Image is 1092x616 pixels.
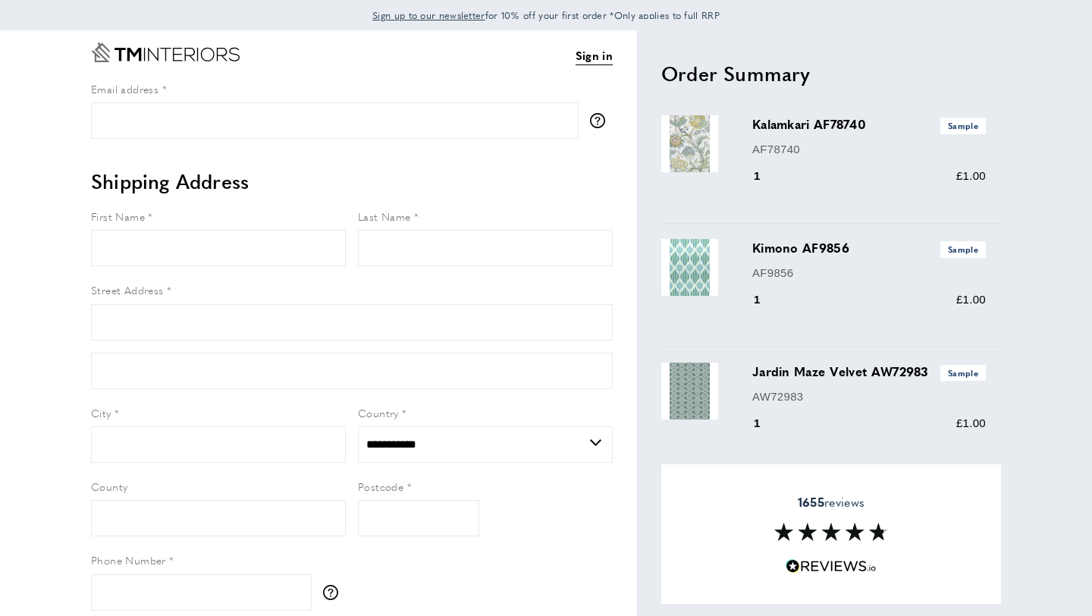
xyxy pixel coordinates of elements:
[752,140,986,159] p: AF78740
[661,239,718,296] img: Kimono AF9856
[752,115,986,134] h3: Kalamkari AF78740
[774,523,888,541] img: Reviews section
[956,293,986,306] span: £1.00
[798,495,864,510] span: reviews
[661,363,718,420] img: Jardin Maze Velvet AW72983
[956,169,986,182] span: £1.00
[590,113,613,128] button: More information
[372,8,485,23] a: Sign up to our newsletter
[91,405,111,420] span: City
[752,291,782,309] div: 1
[323,585,346,600] button: More information
[661,115,718,172] img: Kalamkari AF78740
[358,209,411,224] span: Last Name
[91,479,127,494] span: County
[91,552,166,567] span: Phone Number
[91,42,240,62] a: Go to Home page
[940,365,986,381] span: Sample
[91,282,164,297] span: Street Address
[956,416,986,429] span: £1.00
[752,388,986,406] p: AW72983
[91,209,145,224] span: First Name
[358,405,399,420] span: Country
[358,479,403,494] span: Postcode
[940,241,986,257] span: Sample
[752,167,782,185] div: 1
[752,363,986,381] h3: Jardin Maze Velvet AW72983
[940,118,986,134] span: Sample
[786,559,877,574] img: Reviews.io 5 stars
[372,8,485,22] span: Sign up to our newsletter
[91,81,158,96] span: Email address
[576,46,613,65] a: Sign in
[798,493,824,511] strong: 1655
[661,60,1001,87] h2: Order Summary
[752,239,986,257] h3: Kimono AF9856
[372,8,720,22] span: for 10% off your first order *Only applies to full RRP
[752,264,986,282] p: AF9856
[91,168,613,195] h2: Shipping Address
[752,414,782,432] div: 1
